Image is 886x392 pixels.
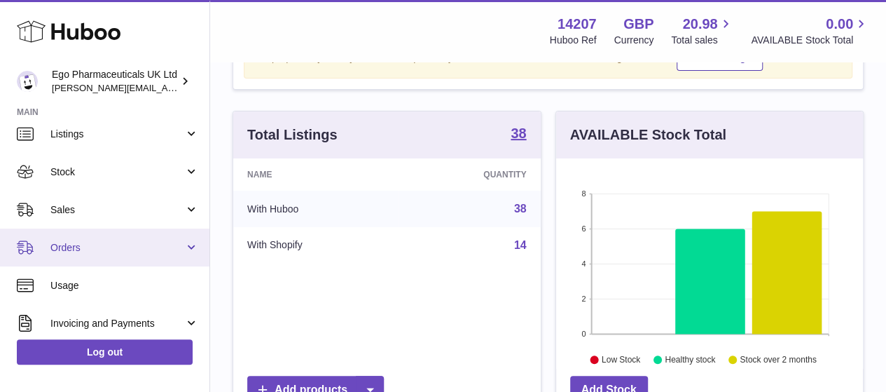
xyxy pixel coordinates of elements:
span: [PERSON_NAME][EMAIL_ADDRESS][PERSON_NAME][DOMAIN_NAME] [52,82,356,93]
span: Sales [50,203,184,217]
th: Quantity [399,158,540,191]
text: Low Stock [601,355,640,365]
strong: GBP [623,15,653,34]
text: 2 [581,295,586,303]
div: Huboo Ref [550,34,597,47]
span: 0.00 [826,15,853,34]
h3: Total Listings [247,126,338,144]
span: Orders [50,241,184,255]
a: Log out [17,339,193,365]
span: Invoicing and Payments [50,317,184,330]
span: Usage [50,279,199,292]
text: 0 [581,330,586,338]
a: 14 [514,239,527,251]
div: Currency [614,34,654,47]
strong: 14207 [558,15,597,34]
text: Healthy stock [665,355,716,365]
img: rebecca.carroll@egopharm.com [17,71,38,92]
span: Total sales [671,34,733,47]
a: 38 [511,126,526,143]
h3: AVAILABLE Stock Total [570,126,726,144]
td: With Shopify [233,227,399,264]
text: 4 [581,259,586,268]
text: 6 [581,224,586,233]
text: Stock over 2 months [740,355,816,365]
span: Listings [50,128,184,141]
a: 20.98 Total sales [671,15,733,47]
td: With Huboo [233,191,399,227]
text: 8 [581,189,586,198]
strong: 38 [511,126,526,140]
a: 38 [514,203,527,215]
span: AVAILABLE Stock Total [751,34,869,47]
th: Name [233,158,399,191]
span: 20.98 [682,15,717,34]
span: Stock [50,165,184,179]
a: 0.00 AVAILABLE Stock Total [751,15,869,47]
div: Ego Pharmaceuticals UK Ltd [52,68,178,95]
